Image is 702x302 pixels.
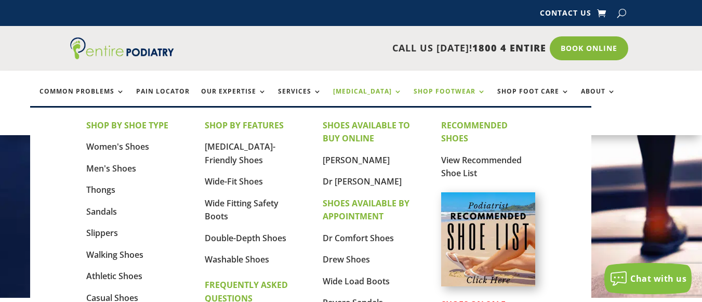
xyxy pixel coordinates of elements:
[70,37,174,59] img: logo (1)
[86,163,136,174] a: Men's Shoes
[205,141,275,166] a: [MEDICAL_DATA]-Friendly Shoes
[441,120,508,145] strong: RECOMMENDED SHOES
[323,176,402,187] a: Dr [PERSON_NAME]
[86,249,143,260] a: Walking Shoes
[205,254,269,265] a: Washable Shoes
[333,88,402,110] a: [MEDICAL_DATA]
[323,120,410,145] strong: SHOES AVAILABLE TO BUY ONLINE
[86,270,142,282] a: Athletic Shoes
[441,278,535,288] a: Podiatrist Recommended Shoe List Australia
[86,184,115,195] a: Thongs
[630,273,686,284] span: Chat with us
[86,206,117,217] a: Sandals
[540,9,591,21] a: Contact Us
[136,88,190,110] a: Pain Locator
[70,51,174,61] a: Entire Podiatry
[472,42,546,54] span: 1800 4 ENTIRE
[604,263,692,294] button: Chat with us
[39,88,125,110] a: Common Problems
[201,88,267,110] a: Our Expertise
[414,88,486,110] a: Shop Footwear
[550,36,628,60] a: Book Online
[323,198,409,222] strong: SHOES AVAILABLE BY APPOINTMENT
[323,275,390,287] a: Wide Load Boots
[198,42,546,55] p: CALL US [DATE]!
[497,88,569,110] a: Shop Foot Care
[278,88,322,110] a: Services
[441,192,535,286] img: podiatrist-recommended-shoe-list-australia-entire-podiatry
[86,120,168,131] strong: SHOP BY SHOE TYPE
[323,232,394,244] a: Dr Comfort Shoes
[205,176,263,187] a: Wide-Fit Shoes
[581,88,616,110] a: About
[205,120,284,131] strong: SHOP BY FEATURES
[441,154,522,179] a: View Recommended Shoe List
[86,141,149,152] a: Women's Shoes
[205,232,286,244] a: Double-Depth Shoes
[205,198,279,222] a: Wide Fitting Safety Boots
[86,227,118,239] a: Slippers
[323,154,390,166] a: [PERSON_NAME]
[323,254,370,265] a: Drew Shoes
